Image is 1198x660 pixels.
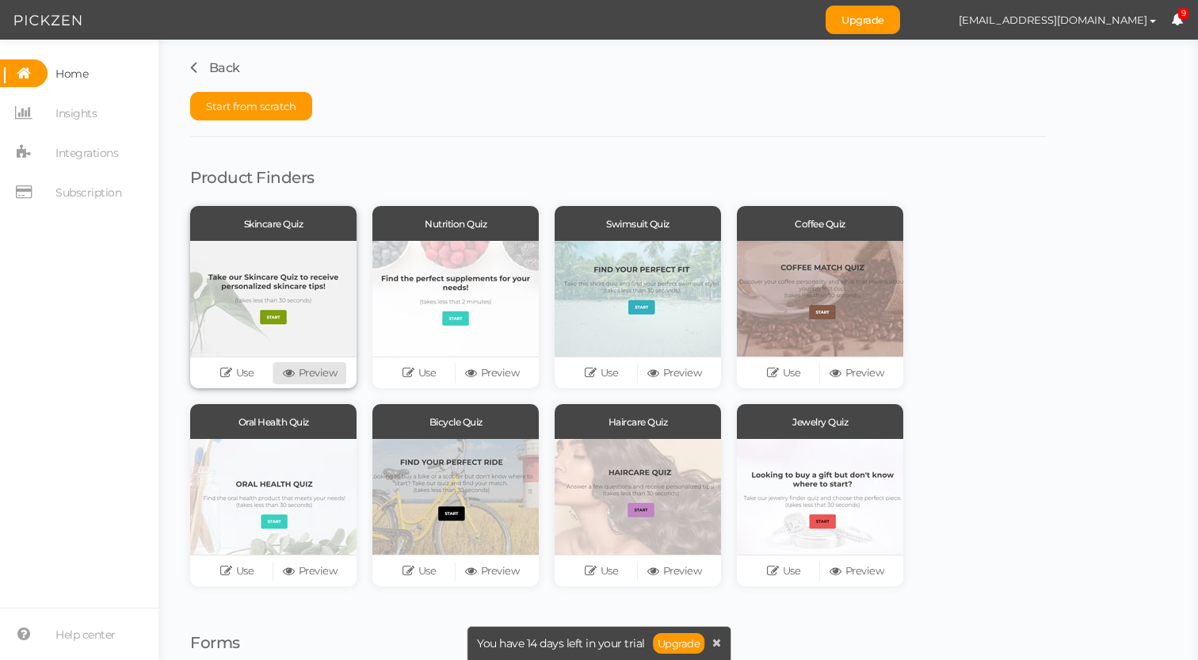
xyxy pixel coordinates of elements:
[200,560,273,582] a: Use
[959,13,1147,26] span: [EMAIL_ADDRESS][DOMAIN_NAME]
[190,404,357,439] div: Oral Health Quiz
[638,560,711,582] a: Preview
[737,404,903,439] div: Jewelry Quiz
[273,362,346,384] a: Preview
[55,101,97,126] span: Insights
[565,560,638,582] a: Use
[55,180,121,205] span: Subscription
[200,362,273,384] a: Use
[14,11,82,30] img: Pickzen logo
[55,61,88,86] span: Home
[190,169,1046,186] h1: Product Finders
[456,362,528,384] a: Preview
[916,6,944,34] img: 8db9cdfc5e55164f10b7f4ca5219906e
[826,6,900,34] a: Upgrade
[747,362,820,384] a: Use
[820,362,893,384] a: Preview
[456,560,528,582] a: Preview
[565,362,638,384] a: Use
[206,100,296,113] span: Start from scratch
[1178,8,1189,20] span: 9
[273,560,346,582] a: Preview
[55,622,116,647] span: Help center
[737,206,903,241] div: Coffee Quiz
[383,362,456,384] a: Use
[555,404,721,439] div: Haircare Quiz
[383,560,456,582] a: Use
[555,206,721,241] div: Swimsuit Quiz
[477,638,645,649] span: You have 14 days left in your trial
[747,560,820,582] a: Use
[190,634,1046,651] h1: Forms
[944,6,1171,33] button: [EMAIL_ADDRESS][DOMAIN_NAME]
[372,206,539,241] div: Nutrition Quiz
[638,362,711,384] a: Preview
[55,140,118,166] span: Integrations
[372,404,539,439] div: Bicycle Quiz
[653,633,705,654] a: Upgrade
[820,560,893,582] a: Preview
[190,206,357,241] div: Skincare Quiz
[190,60,240,75] a: Back
[190,92,312,120] button: Start from scratch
